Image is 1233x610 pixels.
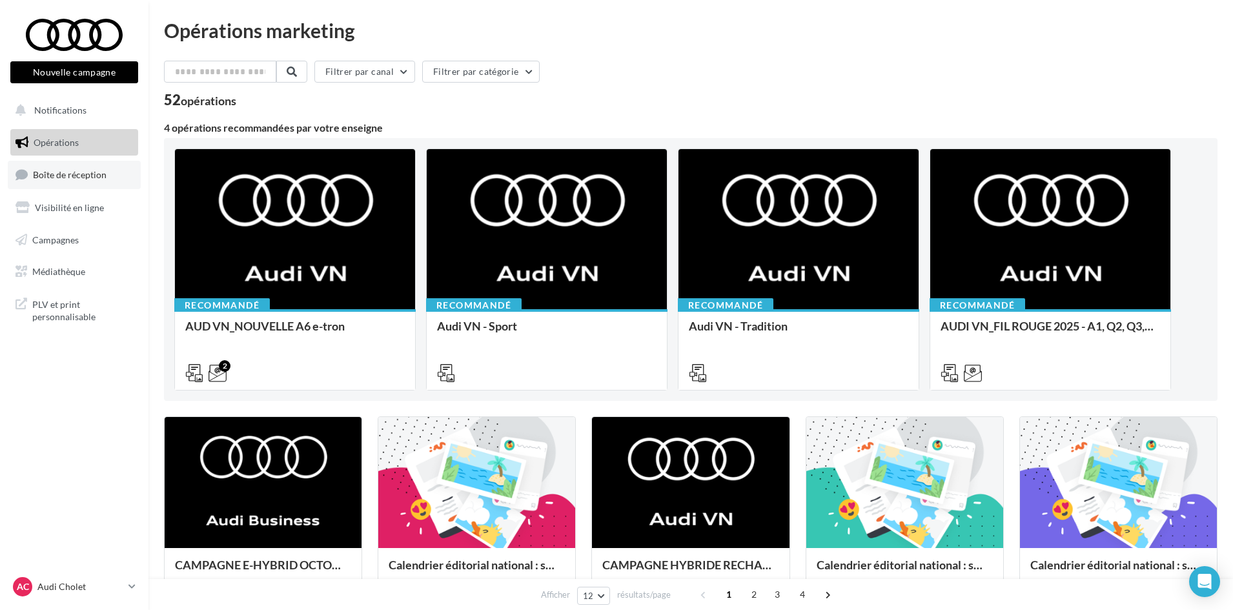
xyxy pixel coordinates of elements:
div: Recommandé [930,298,1025,312]
span: 1 [718,584,739,605]
span: Afficher [541,589,570,601]
a: Opérations [8,129,141,156]
a: Campagnes [8,227,141,254]
a: Médiathèque [8,258,141,285]
button: Filtrer par catégorie [422,61,540,83]
span: 3 [767,584,788,605]
button: Nouvelle campagne [10,61,138,83]
div: CAMPAGNE E-HYBRID OCTOBRE B2B [175,558,351,584]
div: AUDI VN_FIL ROUGE 2025 - A1, Q2, Q3, Q5 et Q4 e-tron [941,320,1160,345]
div: AUD VN_NOUVELLE A6 e-tron [185,320,405,345]
div: Open Intercom Messenger [1189,566,1220,597]
div: 4 opérations recommandées par votre enseigne [164,123,1218,133]
div: 52 [164,93,236,107]
div: Opérations marketing [164,21,1218,40]
span: Médiathèque [32,266,85,277]
div: Audi VN - Tradition [689,320,908,345]
a: Boîte de réception [8,161,141,188]
button: 12 [577,587,610,605]
a: Visibilité en ligne [8,194,141,221]
span: 4 [792,584,813,605]
a: PLV et print personnalisable [8,290,141,329]
div: opérations [181,95,236,107]
a: AC Audi Cholet [10,574,138,599]
div: Recommandé [426,298,522,312]
span: Notifications [34,105,87,116]
div: 2 [219,360,230,372]
span: 12 [583,591,594,601]
span: résultats/page [617,589,671,601]
div: Audi VN - Sport [437,320,657,345]
button: Filtrer par canal [314,61,415,83]
span: PLV et print personnalisable [32,296,133,323]
div: Calendrier éditorial national : semaine du 22.09 au 28.09 [389,558,565,584]
div: Recommandé [174,298,270,312]
button: Notifications [8,97,136,124]
span: 2 [744,584,764,605]
span: AC [17,580,29,593]
span: Campagnes [32,234,79,245]
span: Boîte de réception [33,169,107,180]
div: Calendrier éditorial national : semaine du 08.09 au 14.09 [1030,558,1207,584]
div: Recommandé [678,298,773,312]
div: CAMPAGNE HYBRIDE RECHARGEABLE [602,558,779,584]
div: Calendrier éditorial national : semaine du 15.09 au 21.09 [817,558,993,584]
span: Opérations [34,137,79,148]
p: Audi Cholet [37,580,123,593]
span: Visibilité en ligne [35,202,104,213]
